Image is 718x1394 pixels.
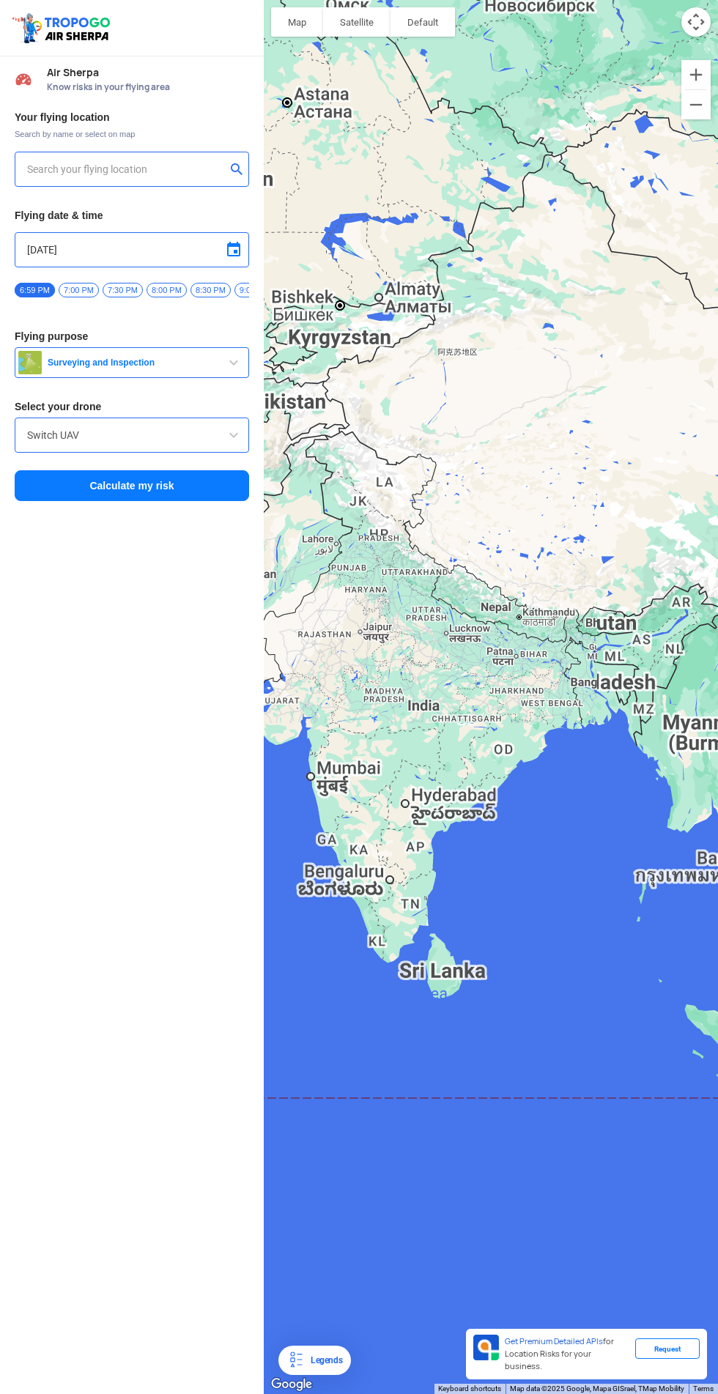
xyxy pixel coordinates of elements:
input: Search your flying location [27,160,226,178]
img: survey.png [18,351,42,374]
a: Terms [693,1384,714,1393]
span: Search by name or select on map [15,128,249,140]
img: Risk Scores [15,70,32,88]
img: Legends [287,1352,305,1369]
span: 8:00 PM [147,283,187,297]
img: Google [267,1375,316,1394]
button: Map camera controls [681,7,711,37]
span: 7:30 PM [103,283,143,297]
button: Show street map [271,7,323,37]
img: ic_tgdronemaps.svg [11,11,115,45]
h3: Select your drone [15,401,249,412]
span: 6:59 PM [15,283,55,297]
button: Zoom in [681,60,711,89]
div: Legends [305,1352,342,1369]
img: Premium APIs [473,1335,499,1360]
span: 8:30 PM [190,283,231,297]
input: Select Date [27,241,237,259]
h3: Flying date & time [15,210,249,220]
button: Calculate my risk [15,470,249,501]
div: for Location Risks for your business. [499,1335,635,1373]
span: Know risks in your flying area [47,81,249,93]
button: Keyboard shortcuts [438,1384,501,1394]
h3: Your flying location [15,112,249,122]
div: Request [635,1338,700,1359]
span: Surveying and Inspection [42,357,225,368]
button: Surveying and Inspection [15,347,249,378]
a: Open this area in Google Maps (opens a new window) [267,1375,316,1394]
button: Show satellite imagery [323,7,391,37]
span: 7:00 PM [59,283,99,297]
button: Zoom out [681,90,711,119]
span: Map data ©2025 Google, Mapa GISrael, TMap Mobility [510,1384,684,1393]
input: Search by name or Brand [27,426,237,444]
h3: Flying purpose [15,331,249,341]
span: Air Sherpa [47,67,249,78]
span: 9:00 PM [234,283,275,297]
span: Get Premium Detailed APIs [505,1336,603,1346]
